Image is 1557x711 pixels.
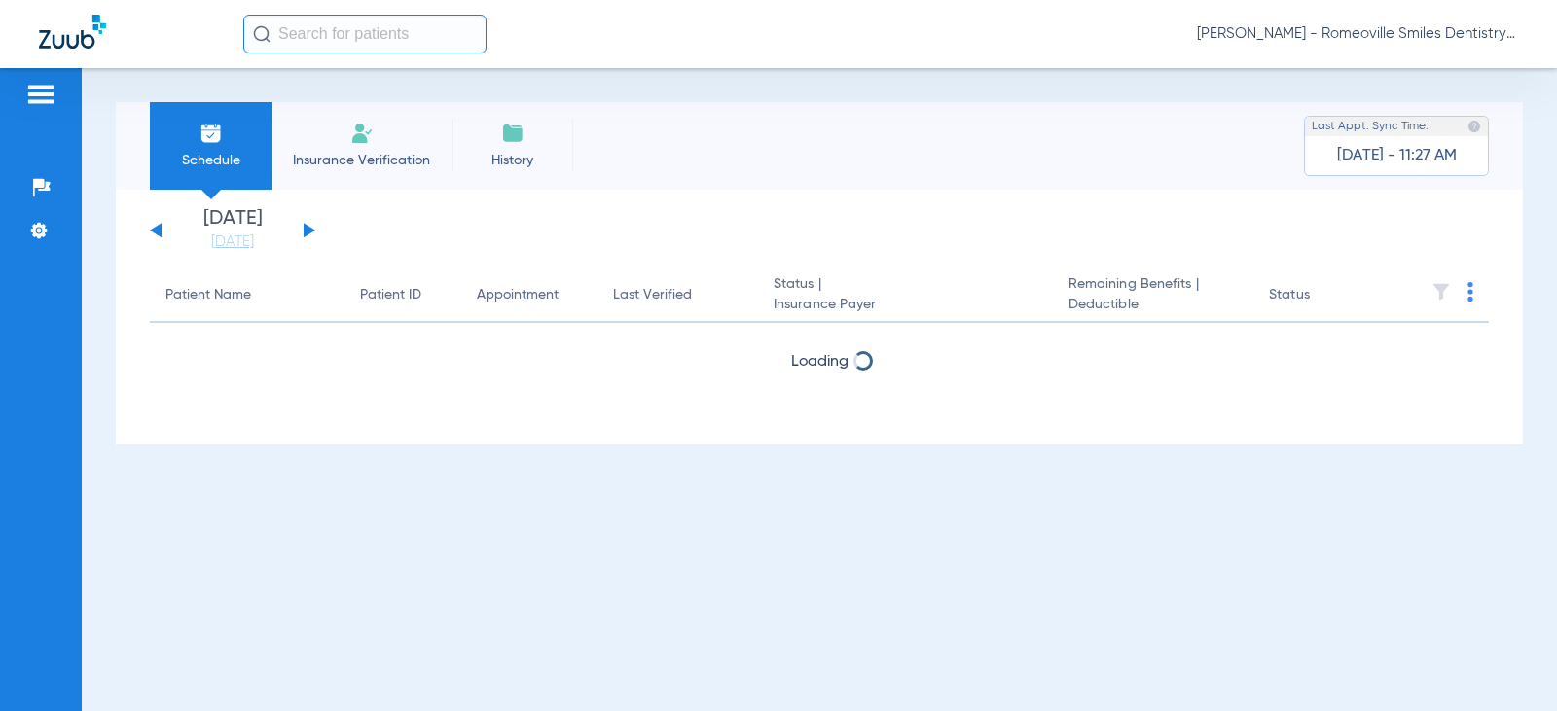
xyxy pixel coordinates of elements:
span: Deductible [1068,295,1238,315]
div: Appointment [477,285,559,305]
span: [DATE] - 11:27 AM [1337,146,1457,165]
img: History [501,122,525,145]
span: Loading [791,354,849,370]
div: Patient Name [165,285,251,305]
div: Last Verified [613,285,692,305]
div: Appointment [477,285,582,305]
div: Patient Name [165,285,329,305]
img: Search Icon [253,25,271,43]
input: Search for patients [243,15,487,53]
th: Remaining Benefits | [1053,268,1253,323]
img: Schedule [199,122,223,145]
span: Insurance Verification [286,151,437,170]
span: Insurance Payer [774,295,1037,315]
span: Last Appt. Sync Time: [1312,117,1429,136]
img: filter.svg [1431,282,1451,302]
img: Manual Insurance Verification [350,122,374,145]
span: History [466,151,559,170]
a: [DATE] [174,232,291,252]
img: group-dot-blue.svg [1467,282,1473,302]
div: Last Verified [613,285,742,305]
img: Zuub Logo [39,15,106,49]
div: Patient ID [360,285,421,305]
th: Status | [758,268,1053,323]
div: Patient ID [360,285,446,305]
img: last sync help info [1467,120,1481,133]
li: [DATE] [174,209,291,252]
span: [PERSON_NAME] - Romeoville Smiles Dentistry [1197,24,1518,44]
th: Status [1253,268,1385,323]
span: Schedule [164,151,257,170]
img: hamburger-icon [25,83,56,106]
